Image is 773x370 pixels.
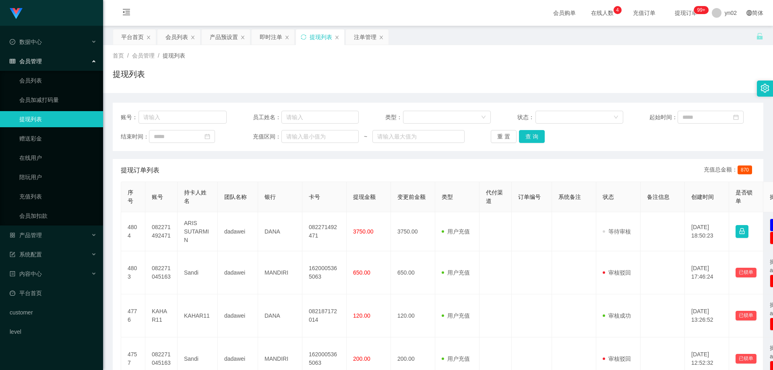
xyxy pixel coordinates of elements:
[614,115,618,120] i: 图标: down
[145,294,178,337] td: KAHAR11
[442,312,470,319] span: 用户充值
[736,311,756,320] button: 已锁单
[685,212,729,251] td: [DATE] 18:50:23
[761,84,769,93] i: 图标: setting
[517,113,535,122] span: 状态：
[10,324,97,340] a: level
[152,194,163,200] span: 账号
[738,165,752,174] span: 870
[253,132,281,141] span: 充值区间：
[379,35,384,40] i: 图标: close
[127,52,129,59] span: /
[218,251,258,294] td: dadawei
[685,294,729,337] td: [DATE] 13:26:52
[10,271,15,277] i: 图标: profile
[240,35,245,40] i: 图标: close
[19,188,97,205] a: 充值列表
[285,35,289,40] i: 图标: close
[121,251,145,294] td: 4803
[10,304,97,320] a: customer
[163,52,185,59] span: 提现列表
[558,194,581,200] span: 系统备注
[178,251,218,294] td: Sandi
[733,114,739,120] i: 图标: calendar
[10,271,42,277] span: 内容中心
[258,251,302,294] td: MANDIRI
[265,194,276,200] span: 银行
[19,130,97,147] a: 赠送彩金
[10,252,15,257] i: 图标: form
[178,294,218,337] td: KAHAR11
[671,10,701,16] span: 提现订单
[354,29,376,45] div: 注单管理
[165,29,188,45] div: 会员列表
[258,212,302,251] td: DANA
[121,29,144,45] div: 平台首页
[736,268,756,277] button: 已锁单
[442,194,453,200] span: 类型
[19,169,97,185] a: 陪玩用户
[10,251,42,258] span: 系统配置
[756,33,763,40] i: 图标: unlock
[10,58,42,64] span: 会员管理
[113,68,145,80] h1: 提现列表
[210,29,238,45] div: 产品预设置
[145,251,178,294] td: 082271045163
[704,165,755,175] div: 充值总金额：
[281,111,359,124] input: 请输入
[649,113,678,122] span: 起始时间：
[310,29,332,45] div: 提现列表
[391,294,435,337] td: 120.00
[121,132,149,141] span: 结束时间：
[10,39,42,45] span: 数据中心
[128,189,133,204] span: 序号
[121,113,138,122] span: 账号：
[385,113,403,122] span: 类型：
[302,251,347,294] td: 1620005365063
[481,115,486,120] i: 图标: down
[335,35,339,40] i: 图标: close
[224,194,247,200] span: 团队名称
[736,354,756,364] button: 已锁单
[218,294,258,337] td: dadawei
[132,52,155,59] span: 会员管理
[491,130,517,143] button: 重 置
[184,189,207,204] span: 持卡人姓名
[442,228,470,235] span: 用户充值
[19,72,97,89] a: 会员列表
[121,165,159,175] span: 提现订单列表
[258,294,302,337] td: DANA
[359,132,372,141] span: ~
[353,228,374,235] span: 3750.00
[10,285,97,301] a: 图标: dashboard平台首页
[603,356,631,362] span: 审核驳回
[302,294,347,337] td: 082187172014
[442,269,470,276] span: 用户充值
[391,251,435,294] td: 650.00
[372,130,464,143] input: 请输入最大值为
[736,225,748,238] button: 图标: lock
[353,356,370,362] span: 200.00
[391,212,435,251] td: 3750.00
[647,194,670,200] span: 备注信息
[281,130,359,143] input: 请输入最小值为
[253,113,281,122] span: 员工姓名：
[19,208,97,224] a: 会员加扣款
[603,194,614,200] span: 状态
[302,212,347,251] td: 082271492471
[190,35,195,40] i: 图标: close
[685,251,729,294] td: [DATE] 17:46:24
[19,150,97,166] a: 在线用户
[10,8,23,19] img: logo.9652507e.png
[10,232,42,238] span: 产品管理
[353,312,370,319] span: 120.00
[158,52,159,59] span: /
[519,130,545,143] button: 查 询
[353,194,376,200] span: 提现金额
[121,294,145,337] td: 4776
[442,356,470,362] span: 用户充值
[113,0,140,26] i: 图标: menu-fold
[587,10,618,16] span: 在线人数
[218,212,258,251] td: dadawei
[614,6,622,14] sup: 4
